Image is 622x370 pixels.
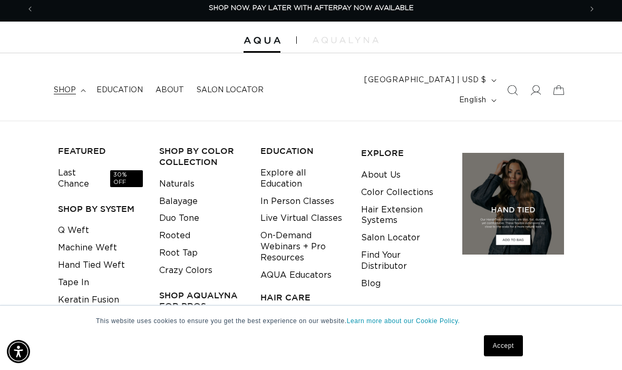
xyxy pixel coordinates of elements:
[453,90,501,110] button: English
[260,292,345,303] h3: HAIR CARE
[569,319,622,370] iframe: Chat Widget
[58,239,117,257] a: Machine Weft
[96,85,143,95] span: Education
[260,210,342,227] a: Live Virtual Classes
[159,145,244,168] h3: Shop by Color Collection
[47,79,90,101] summary: shop
[361,201,446,230] a: Hair Extension Systems
[58,257,125,274] a: Hand Tied Weft
[260,145,345,157] h3: EDUCATION
[197,85,264,95] span: Salon Locator
[7,340,30,363] div: Accessibility Menu
[244,37,280,44] img: Aqua Hair Extensions
[159,176,195,193] a: Naturals
[159,245,198,262] a: Root Tap
[58,291,119,309] a: Keratin Fusion
[190,79,270,101] a: Salon Locator
[54,85,76,95] span: shop
[347,317,460,325] a: Learn more about our Cookie Policy.
[260,164,345,193] a: Explore all Education
[90,79,149,101] a: Education
[96,316,526,326] p: This website uses cookies to ensure you get the best experience on our website.
[361,229,420,247] a: Salon Locator
[364,75,487,86] span: [GEOGRAPHIC_DATA] | USD $
[209,5,414,12] span: SHOP NOW. PAY LATER WITH AFTERPAY NOW AVAILABLE
[58,274,89,291] a: Tape In
[58,222,89,239] a: Q Weft
[361,247,446,275] a: Find Your Distributor
[260,227,345,266] a: On-Demand Webinars + Pro Resources
[260,193,334,210] a: In Person Classes
[159,227,190,245] a: Rooted
[149,79,190,101] a: About
[58,203,143,215] h3: SHOP BY SYSTEM
[58,145,143,157] h3: FEATURED
[361,184,433,201] a: Color Collections
[155,85,184,95] span: About
[459,95,487,106] span: English
[361,167,401,184] a: About Us
[501,79,524,102] summary: Search
[159,193,198,210] a: Balayage
[260,267,332,284] a: AQUA Educators
[159,290,244,312] h3: Shop AquaLyna for Pros
[361,275,381,293] a: Blog
[159,210,199,227] a: Duo Tone
[313,37,378,43] img: aqualyna.com
[358,70,501,90] button: [GEOGRAPHIC_DATA] | USD $
[361,148,446,159] h3: EXPLORE
[110,170,143,188] span: 30% OFF
[484,335,523,356] a: Accept
[58,164,143,193] a: Last Chance30% OFF
[159,262,212,279] a: Crazy Colors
